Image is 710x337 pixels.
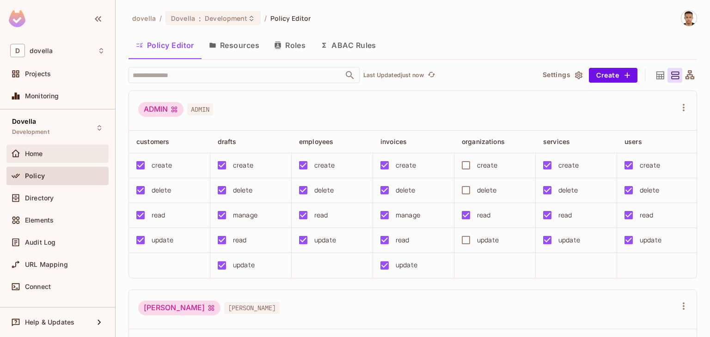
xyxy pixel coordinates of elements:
[477,235,499,245] div: update
[640,235,661,245] div: update
[543,138,570,145] span: services
[314,235,336,245] div: update
[640,160,660,170] div: create
[233,210,257,220] div: manage
[624,138,642,145] span: users
[640,210,654,220] div: read
[589,68,637,83] button: Create
[314,185,334,195] div: delete
[426,70,437,81] button: refresh
[25,172,45,180] span: Policy
[343,69,356,82] button: Open
[25,92,59,100] span: Monitoring
[159,14,162,23] li: /
[558,235,580,245] div: update
[264,14,267,23] li: /
[640,185,659,195] div: delete
[171,14,195,23] span: Dovella
[138,102,184,117] div: ADMIN
[10,44,25,57] span: D
[380,138,407,145] span: invoices
[138,301,220,315] div: [PERSON_NAME]
[462,138,505,145] span: organizations
[152,160,172,170] div: create
[233,185,252,195] div: delete
[132,14,156,23] span: the active workspace
[25,319,74,326] span: Help & Updates
[299,138,333,145] span: employees
[233,235,247,245] div: read
[270,14,311,23] span: Policy Editor
[25,283,51,290] span: Connect
[25,150,43,157] span: Home
[25,239,55,246] span: Audit Log
[152,235,173,245] div: update
[477,185,496,195] div: delete
[198,15,202,22] span: :
[396,260,417,270] div: update
[25,217,54,224] span: Elements
[187,103,213,115] span: ADMIN
[233,160,253,170] div: create
[205,14,247,23] span: Development
[314,160,335,170] div: create
[396,235,410,245] div: read
[218,138,236,145] span: drafts
[424,70,437,81] span: Click to refresh data
[558,210,572,220] div: read
[12,128,49,136] span: Development
[129,34,202,57] button: Policy Editor
[396,160,416,170] div: create
[25,70,51,78] span: Projects
[152,210,165,220] div: read
[136,138,169,145] span: customers
[477,160,497,170] div: create
[25,194,54,202] span: Directory
[25,261,68,268] span: URL Mapping
[681,11,697,26] img: Nick Payano Guzmán
[396,185,415,195] div: delete
[12,118,36,125] span: Dovella
[477,210,491,220] div: read
[539,68,585,83] button: Settings
[314,210,328,220] div: read
[313,34,384,57] button: ABAC Rules
[152,185,171,195] div: delete
[267,34,313,57] button: Roles
[396,210,420,220] div: manage
[202,34,267,57] button: Resources
[363,72,424,79] p: Last Updated just now
[9,10,25,27] img: SReyMgAAAABJRU5ErkJggg==
[224,302,280,314] span: [PERSON_NAME]
[30,47,53,54] span: Workspace: dovella
[233,260,255,270] div: update
[558,185,578,195] div: delete
[558,160,579,170] div: create
[428,71,435,80] span: refresh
